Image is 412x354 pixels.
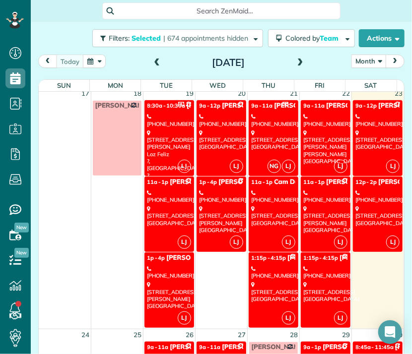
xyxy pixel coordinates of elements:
div: [STREET_ADDRESS] [GEOGRAPHIC_DATA] [252,205,295,227]
a: 17 [81,88,91,99]
span: 1p - 4p [147,254,165,261]
span: 11a - 1p [147,178,169,185]
span: 12p - 2p [356,178,377,185]
button: next [386,55,405,68]
span: [PERSON_NAME] [326,178,380,186]
div: [PHONE_NUMBER] [200,113,243,127]
div: Open Intercom Messenger [378,320,402,344]
div: [PHONE_NUMBER] [356,113,400,127]
h2: [DATE] [166,57,290,68]
div: [STREET_ADDRESS] [GEOGRAPHIC_DATA] [252,281,295,302]
span: [PERSON_NAME] off every other [DATE] [252,343,377,351]
span: LJ [282,236,295,249]
span: Fri [315,81,325,89]
span: Selected [132,34,161,43]
span: [PERSON_NAME] [340,254,394,262]
div: [STREET_ADDRESS] [GEOGRAPHIC_DATA] [356,129,400,151]
a: 23 [394,88,404,99]
span: 8:45a - 11:45a [356,344,394,351]
span: Sun [57,81,71,89]
div: [PHONE_NUMBER] [356,189,400,204]
div: [STREET_ADDRESS] [GEOGRAPHIC_DATA] [200,129,243,151]
span: 8:30a - 10:30a [147,102,185,109]
span: New [14,248,29,258]
span: Mon [108,81,123,89]
span: Tue [160,81,173,89]
button: prev [38,55,57,68]
span: 9a - 1p [304,344,322,351]
div: [PHONE_NUMBER] [147,189,191,204]
div: [PHONE_NUMBER] [252,265,295,280]
span: Filters: [109,34,130,43]
div: [PHONE_NUMBER] [304,113,347,127]
span: 9a - 12p [200,102,221,109]
a: 29 [342,329,351,341]
span: 9a - 11a [252,102,273,109]
a: Filters: Selected | 674 appointments hidden [87,29,263,47]
span: Sat [365,81,377,89]
div: [PHONE_NUMBER] [304,265,347,280]
div: [STREET_ADDRESS] [GEOGRAPHIC_DATA] [147,205,191,227]
span: LJ [386,160,400,173]
span: [PERSON_NAME] [170,178,224,186]
div: [PHONE_NUMBER] [252,113,295,127]
span: LJ [282,160,295,173]
div: [STREET_ADDRESS][PERSON_NAME] [GEOGRAPHIC_DATA] [304,205,347,234]
div: [PHONE_NUMBER] [252,189,295,204]
a: 24 [81,329,91,341]
a: 18 [133,88,143,99]
span: 9a - 11a [200,344,221,351]
div: [STREET_ADDRESS] [GEOGRAPHIC_DATA] [252,129,295,151]
span: LJ [334,160,347,173]
a: 21 [289,88,299,99]
div: [STREET_ADDRESS][PERSON_NAME] [PERSON_NAME][GEOGRAPHIC_DATA] [304,129,347,165]
div: [PHONE_NUMBER] [147,265,191,280]
span: LJ [178,160,191,173]
span: [PERSON_NAME] [222,343,276,351]
div: [PHONE_NUMBER] [304,189,347,204]
span: Thu [262,81,275,89]
button: Month [351,55,387,68]
span: LJ [386,236,400,249]
span: Colored by [285,34,342,43]
a: 20 [237,88,247,99]
span: LJ [178,311,191,325]
span: 9a - 11a [147,344,169,351]
span: Team [320,34,340,43]
span: Wed [209,81,226,89]
div: [STREET_ADDRESS][PERSON_NAME] [GEOGRAPHIC_DATA] [200,205,243,234]
span: Cam Dadrass [274,178,316,186]
span: 9a - 11a [304,102,325,109]
div: [STREET_ADDRESS] [GEOGRAPHIC_DATA] [304,281,347,302]
a: 26 [185,329,195,341]
span: [PERSON_NAME] [274,102,328,110]
a: 22 [342,88,351,99]
span: [PERSON_NAME] [323,343,377,351]
span: NG [268,160,281,173]
span: LJ [230,160,243,173]
span: | 674 appointments hidden [163,34,248,43]
span: LJ [282,311,295,325]
div: [STREET_ADDRESS] [GEOGRAPHIC_DATA] [356,205,400,227]
a: 25 [133,329,143,341]
div: [PHONE_NUMBER] [200,189,243,204]
span: [PERSON_NAME] [326,102,380,110]
span: LJ [334,236,347,249]
span: 1:15p - 4:15p [304,254,339,261]
span: [PERSON_NAME] & [PERSON_NAME] [287,254,404,262]
button: today [56,55,84,68]
a: 28 [289,329,299,341]
div: [PHONE_NUMBER] [147,113,191,127]
a: 19 [185,88,195,99]
span: [PERSON_NAME] OFF [95,102,164,110]
span: [PERSON_NAME] [218,178,273,186]
a: 27 [237,329,247,341]
span: [PERSON_NAME] - Compass [166,254,256,262]
span: 9a - 12p [356,102,377,109]
span: 11a - 1p [304,178,325,185]
button: Colored byTeam [268,29,355,47]
span: 1p - 4p [200,178,217,185]
span: [PERSON_NAME] [187,102,241,110]
span: LJ [230,236,243,249]
button: Filters: Selected | 674 appointments hidden [92,29,263,47]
